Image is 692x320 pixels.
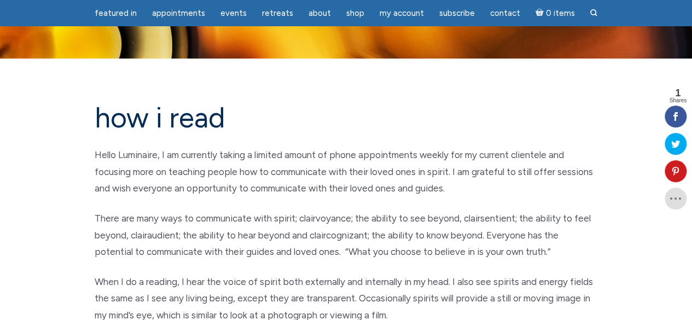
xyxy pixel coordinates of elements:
i: Cart [536,8,546,18]
a: Retreats [255,3,300,24]
p: Hello Luminaire, I am currently taking a limited amount of phone appointments weekly for my curre... [95,147,598,197]
span: 0 items [545,9,574,18]
a: Shop [340,3,371,24]
a: Contact [484,3,527,24]
span: Shop [346,8,364,18]
span: featured in [95,8,137,18]
a: Cart0 items [529,2,581,24]
span: Shares [669,98,687,103]
a: About [302,3,338,24]
span: Appointments [152,8,205,18]
a: featured in [88,3,143,24]
h1: how i read [95,102,598,133]
span: About [309,8,331,18]
p: There are many ways to communicate with spirit; clairvoyance; the ability to see beyond, clairsen... [95,210,598,260]
a: My Account [373,3,431,24]
span: Retreats [262,8,293,18]
span: Contact [490,8,520,18]
span: Subscribe [439,8,475,18]
a: Events [214,3,253,24]
a: Subscribe [433,3,481,24]
span: 1 [669,88,687,98]
span: Events [220,8,247,18]
span: My Account [380,8,424,18]
a: Appointments [146,3,212,24]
